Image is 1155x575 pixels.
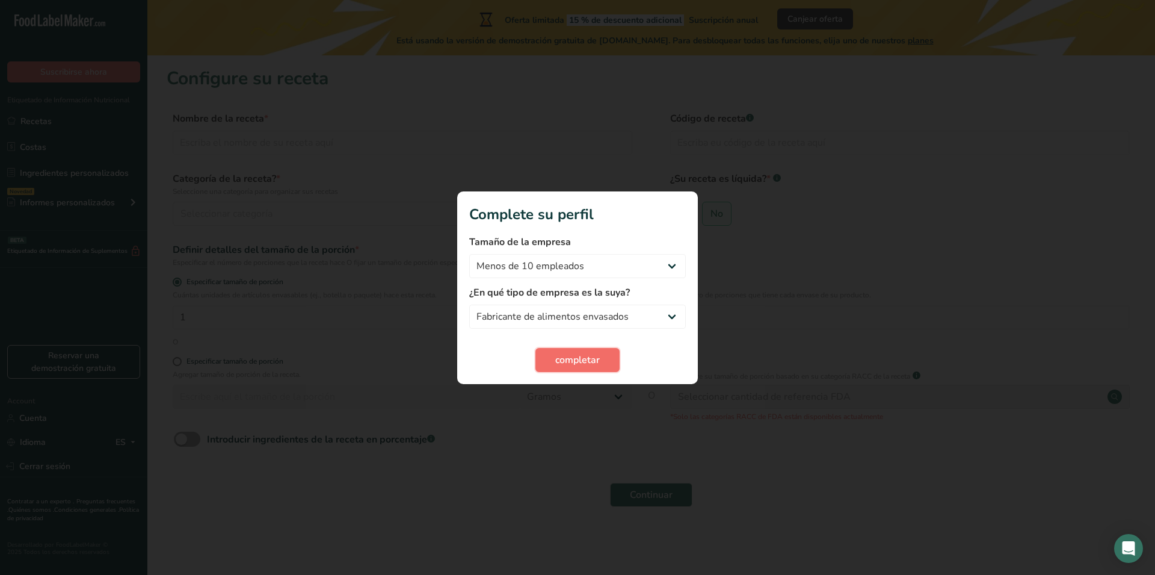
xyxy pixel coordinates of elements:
button: completar [535,348,620,372]
span: completar [555,353,600,367]
label: Tamaño de la empresa [469,235,686,249]
label: ¿En qué tipo de empresa es la suya? [469,285,686,300]
div: Open Intercom Messenger [1114,534,1143,563]
h1: Complete su perfil [469,204,686,225]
